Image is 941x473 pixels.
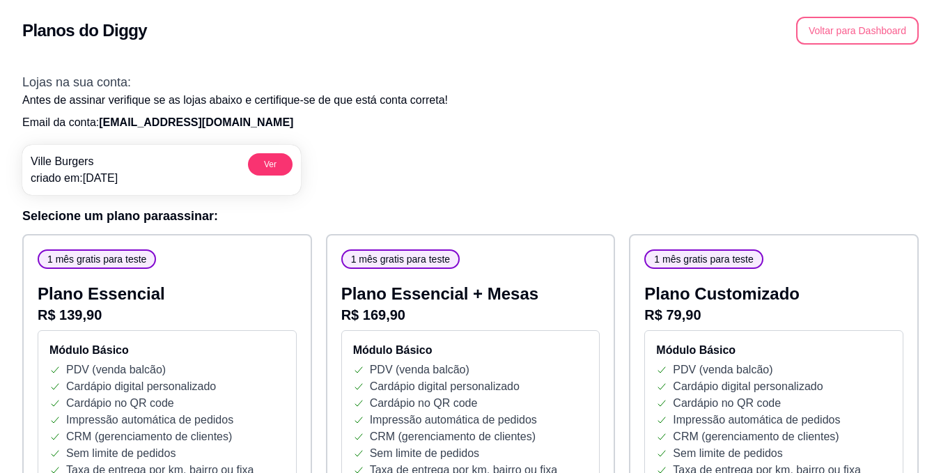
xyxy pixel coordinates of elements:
p: PDV (venda balcão) [66,362,166,378]
h4: Módulo Básico [49,342,285,359]
p: CRM (gerenciamento de clientes) [673,428,839,445]
h4: Módulo Básico [656,342,892,359]
p: Ville Burgers [31,153,118,170]
button: Ver [248,153,293,176]
p: PDV (venda balcão) [370,362,469,378]
h3: Selecione um plano para assinar : [22,206,919,226]
p: CRM (gerenciamento de clientes) [370,428,536,445]
p: Antes de assinar verifique se as lojas abaixo e certifique-se de que está conta correta! [22,92,919,109]
p: Impressão automática de pedidos [66,412,233,428]
p: Cardápio no QR code [370,395,478,412]
h2: Planos do Diggy [22,20,147,42]
p: Plano Essencial + Mesas [341,283,600,305]
h4: Módulo Básico [353,342,589,359]
span: 1 mês gratis para teste [648,252,759,266]
a: Voltar para Dashboard [796,24,919,36]
p: Sem limite de pedidos [66,445,176,462]
span: 1 mês gratis para teste [345,252,456,266]
span: [EMAIL_ADDRESS][DOMAIN_NAME] [99,116,293,128]
p: Email da conta: [22,114,919,131]
p: Sem limite de pedidos [370,445,479,462]
p: CRM (gerenciamento de clientes) [66,428,232,445]
h3: Lojas na sua conta: [22,72,919,92]
p: Cardápio digital personalizado [673,378,823,395]
p: Impressão automática de pedidos [370,412,537,428]
p: Cardápio no QR code [673,395,781,412]
p: Impressão automática de pedidos [673,412,840,428]
p: Sem limite de pedidos [673,445,782,462]
span: 1 mês gratis para teste [42,252,152,266]
p: Plano Customizado [644,283,903,305]
p: R$ 139,90 [38,305,297,325]
a: Ville Burgerscriado em:[DATE]Ver [22,145,301,195]
p: R$ 169,90 [341,305,600,325]
p: Plano Essencial [38,283,297,305]
p: Cardápio no QR code [66,395,174,412]
button: Voltar para Dashboard [796,17,919,45]
p: PDV (venda balcão) [673,362,772,378]
p: Cardápio digital personalizado [66,378,216,395]
p: criado em: [DATE] [31,170,118,187]
p: Cardápio digital personalizado [370,378,520,395]
p: R$ 79,90 [644,305,903,325]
